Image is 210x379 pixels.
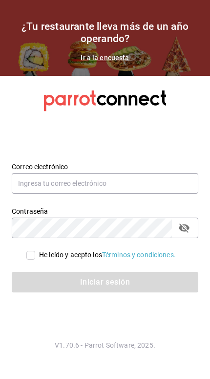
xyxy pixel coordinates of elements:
a: Ir a la encuesta [81,54,129,62]
div: He leído y acepto los [39,250,176,260]
p: V1.70.6 - Parrot Software, 2025. [12,340,198,350]
label: Correo electrónico [12,163,198,170]
a: Términos y condiciones. [102,251,176,259]
label: Contraseña [12,208,198,215]
input: Ingresa tu correo electrónico [12,173,198,194]
h1: ¿Tu restaurante lleva más de un año operando? [12,21,198,45]
button: passwordField [176,220,192,236]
